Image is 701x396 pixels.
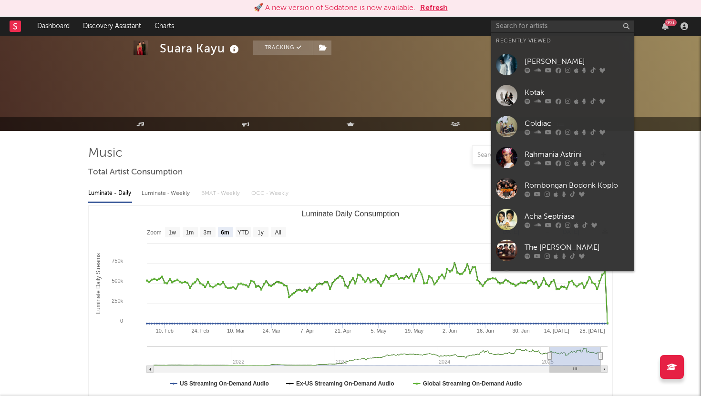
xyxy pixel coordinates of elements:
[221,229,229,236] text: 6m
[491,20,634,32] input: Search for artists
[112,298,123,304] text: 250k
[88,185,132,202] div: Luminate - Daily
[227,328,245,334] text: 10. Mar
[142,185,192,202] div: Luminate - Weekly
[296,380,394,387] text: Ex-US Streaming On-Demand Audio
[477,328,494,334] text: 16. Jun
[491,235,634,266] a: The [PERSON_NAME]
[473,152,573,159] input: Search by song name or URL
[525,87,629,98] div: Kotak
[491,173,634,204] a: Rombongan Bodonk Koplo
[160,41,241,56] div: Suara Kayu
[335,328,351,334] text: 21. Apr
[156,328,174,334] text: 10. Feb
[491,49,634,80] a: [PERSON_NAME]
[258,229,264,236] text: 1y
[544,328,569,334] text: 14. [DATE]
[120,318,123,324] text: 0
[491,111,634,142] a: Coldiac
[405,328,424,334] text: 19. May
[254,2,415,14] div: 🚀 A new version of Sodatone is now available.
[525,56,629,67] div: [PERSON_NAME]
[263,328,281,334] text: 24. Mar
[665,19,677,26] div: 99 +
[579,328,605,334] text: 28. [DATE]
[512,328,529,334] text: 30. Jun
[525,242,629,253] div: The [PERSON_NAME]
[525,118,629,129] div: Coldiac
[112,278,123,284] text: 500k
[371,328,387,334] text: 5. May
[186,229,194,236] text: 1m
[237,229,249,236] text: YTD
[420,2,448,14] button: Refresh
[525,211,629,222] div: Acha Septriasa
[148,17,181,36] a: Charts
[253,41,313,55] button: Tracking
[525,149,629,160] div: Rahmania Astrini
[95,253,102,314] text: Luminate Daily Streams
[443,328,457,334] text: 2. Jun
[180,380,269,387] text: US Streaming On-Demand Audio
[76,17,148,36] a: Discovery Assistant
[112,258,123,264] text: 750k
[275,229,281,236] text: All
[88,167,183,178] span: Total Artist Consumption
[31,17,76,36] a: Dashboard
[496,35,629,47] div: Recently Viewed
[491,142,634,173] a: Rahmania Astrini
[204,229,212,236] text: 3m
[147,229,162,236] text: Zoom
[191,328,209,334] text: 24. Feb
[423,380,522,387] text: Global Streaming On-Demand Audio
[491,266,634,297] a: Bunga
[662,22,669,30] button: 99+
[491,80,634,111] a: Kotak
[525,180,629,191] div: Rombongan Bodonk Koplo
[169,229,176,236] text: 1w
[300,328,314,334] text: 7. Apr
[491,204,634,235] a: Acha Septriasa
[302,210,400,218] text: Luminate Daily Consumption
